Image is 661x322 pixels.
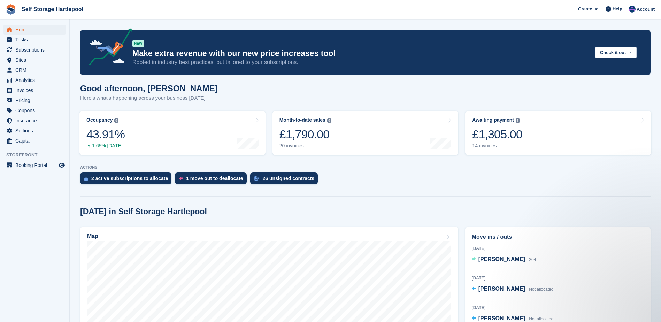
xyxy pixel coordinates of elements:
[15,126,57,136] span: Settings
[86,143,125,149] div: 1.65% [DATE]
[472,143,522,149] div: 14 invoices
[637,6,655,13] span: Account
[472,127,522,141] div: £1,305.00
[516,118,520,123] img: icon-info-grey-7440780725fd019a000dd9b08b2336e03edf1995a4989e88bcd33f0948082b44.svg
[472,233,644,241] h2: Move ins / outs
[79,111,266,155] a: Occupancy 43.91% 1.65% [DATE]
[3,160,66,170] a: menu
[15,160,57,170] span: Booking Portal
[57,161,66,169] a: Preview store
[15,95,57,105] span: Pricing
[179,176,183,181] img: move_outs_to_deallocate_icon-f764333ba52eb49d3ac5e1228854f67142a1ed5810a6f6cc68b1a99e826820c5.svg
[529,316,553,321] span: Not allocated
[3,45,66,55] a: menu
[272,111,459,155] a: Month-to-date sales £1,790.00 20 invoices
[15,45,57,55] span: Subscriptions
[15,85,57,95] span: Invoices
[279,127,331,141] div: £1,790.00
[578,6,592,13] span: Create
[80,172,175,188] a: 2 active subscriptions to allocate
[472,255,536,264] a: [PERSON_NAME] 204
[279,143,331,149] div: 20 invoices
[132,48,590,59] p: Make extra revenue with our new price increases tool
[254,176,259,181] img: contract_signature_icon-13c848040528278c33f63329250d36e43548de30e8caae1d1a13099fd9432cc5.svg
[175,172,250,188] a: 1 move out to deallocate
[478,286,525,292] span: [PERSON_NAME]
[3,136,66,146] a: menu
[3,65,66,75] a: menu
[84,176,88,181] img: active_subscription_to_allocate_icon-d502201f5373d7db506a760aba3b589e785aa758c864c3986d89f69b8ff3...
[472,117,514,123] div: Awaiting payment
[86,117,113,123] div: Occupancy
[15,35,57,45] span: Tasks
[529,257,536,262] span: 204
[263,176,315,181] div: 26 unsigned contracts
[86,127,125,141] div: 43.91%
[472,245,644,252] div: [DATE]
[186,176,243,181] div: 1 move out to deallocate
[15,55,57,65] span: Sites
[15,106,57,115] span: Coupons
[629,6,636,13] img: Sean Wood
[465,111,651,155] a: Awaiting payment £1,305.00 14 invoices
[327,118,331,123] img: icon-info-grey-7440780725fd019a000dd9b08b2336e03edf1995a4989e88bcd33f0948082b44.svg
[87,233,98,239] h2: Map
[15,136,57,146] span: Capital
[6,4,16,15] img: stora-icon-8386f47178a22dfd0bd8f6a31ec36ba5ce8667c1dd55bd0f319d3a0aa187defe.svg
[250,172,322,188] a: 26 unsigned contracts
[19,3,86,15] a: Self Storage Hartlepool
[595,47,637,58] button: Check it out →
[15,65,57,75] span: CRM
[472,275,644,281] div: [DATE]
[529,287,553,292] span: Not allocated
[279,117,325,123] div: Month-to-date sales
[6,152,69,159] span: Storefront
[3,25,66,34] a: menu
[3,126,66,136] a: menu
[15,25,57,34] span: Home
[478,256,525,262] span: [PERSON_NAME]
[91,176,168,181] div: 2 active subscriptions to allocate
[80,94,218,102] p: Here's what's happening across your business [DATE]
[472,305,644,311] div: [DATE]
[613,6,622,13] span: Help
[83,28,132,68] img: price-adjustments-announcement-icon-8257ccfd72463d97f412b2fc003d46551f7dbcb40ab6d574587a9cd5c0d94...
[132,59,590,66] p: Rooted in industry best practices, but tailored to your subscriptions.
[3,106,66,115] a: menu
[3,55,66,65] a: menu
[132,40,144,47] div: NEW
[80,165,651,170] p: ACTIONS
[3,85,66,95] a: menu
[472,285,554,294] a: [PERSON_NAME] Not allocated
[114,118,118,123] img: icon-info-grey-7440780725fd019a000dd9b08b2336e03edf1995a4989e88bcd33f0948082b44.svg
[478,315,525,321] span: [PERSON_NAME]
[80,207,207,216] h2: [DATE] in Self Storage Hartlepool
[15,75,57,85] span: Analytics
[3,95,66,105] a: menu
[3,116,66,125] a: menu
[3,75,66,85] a: menu
[15,116,57,125] span: Insurance
[80,84,218,93] h1: Good afternoon, [PERSON_NAME]
[3,35,66,45] a: menu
